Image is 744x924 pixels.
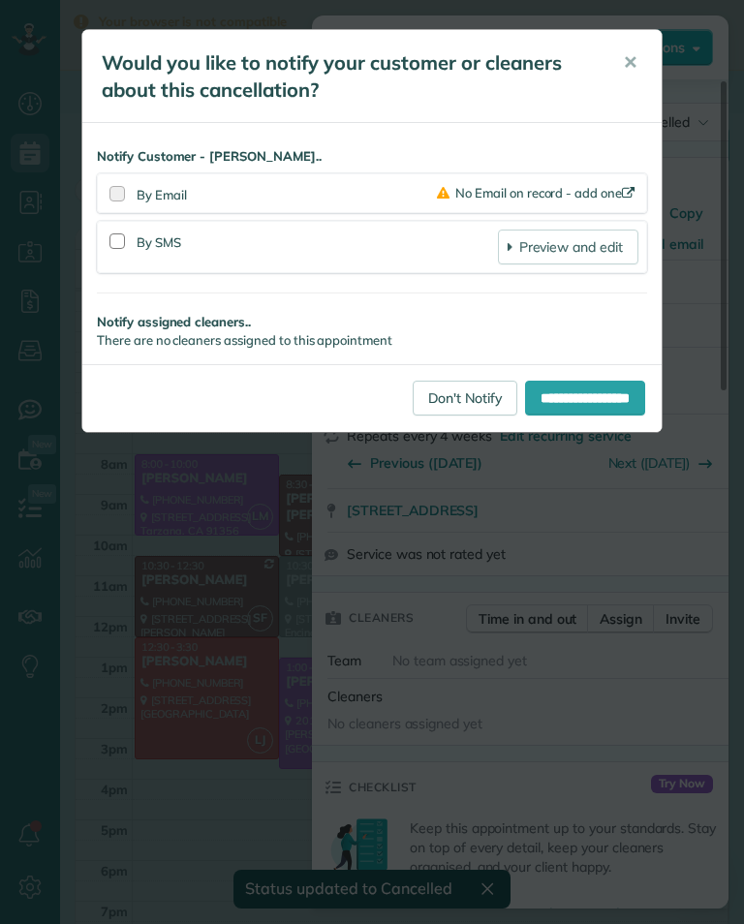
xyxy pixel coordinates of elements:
[97,332,392,348] span: There are no cleaners assigned to this appointment
[437,185,638,200] a: No Email on record - add one
[623,51,637,74] span: ✕
[498,230,638,264] a: Preview and edit
[102,49,596,104] h5: Would you like to notify your customer or cleaners about this cancellation?
[137,230,498,264] div: By SMS
[413,381,517,416] a: Don't Notify
[137,186,437,204] div: By Email
[97,313,647,331] strong: Notify assigned cleaners..
[97,147,647,166] strong: Notify Customer - [PERSON_NAME]..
